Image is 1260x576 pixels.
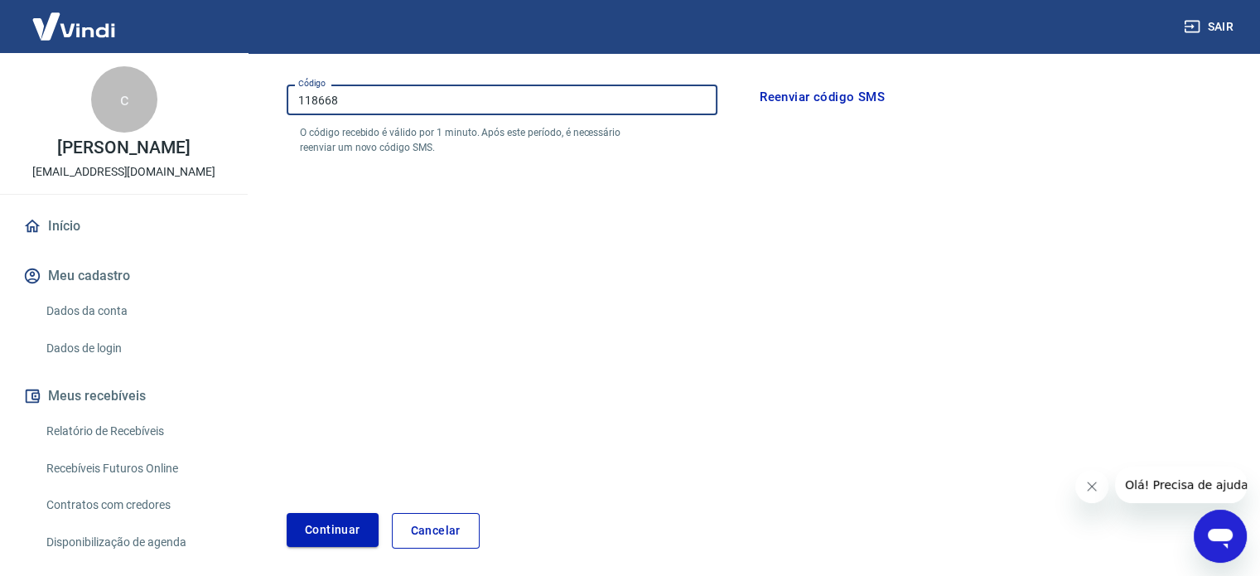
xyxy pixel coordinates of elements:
[10,12,139,25] span: Olá! Precisa de ajuda?
[20,378,228,414] button: Meus recebíveis
[392,513,480,549] a: Cancelar
[32,163,215,181] p: [EMAIL_ADDRESS][DOMAIN_NAME]
[20,208,228,244] a: Início
[40,525,228,559] a: Disponibilização de agenda
[40,332,228,365] a: Dados de login
[40,414,228,448] a: Relatório de Recebíveis
[91,66,157,133] div: c
[20,1,128,51] img: Vindi
[40,452,228,486] a: Recebíveis Futuros Online
[1075,470,1108,503] iframe: Fechar mensagem
[1115,467,1247,503] iframe: Mensagem da empresa
[287,513,379,547] button: Continuar
[298,77,326,90] label: Código
[57,139,190,157] p: [PERSON_NAME]
[1180,12,1240,42] button: Sair
[20,258,228,294] button: Meu cadastro
[751,80,894,114] button: Reenviar código SMS
[1194,510,1247,563] iframe: Botão para abrir a janela de mensagens
[300,125,651,155] p: O código recebido é válido por 1 minuto. Após este período, é necessário reenviar um novo código ...
[40,294,228,328] a: Dados da conta
[40,488,228,522] a: Contratos com credores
